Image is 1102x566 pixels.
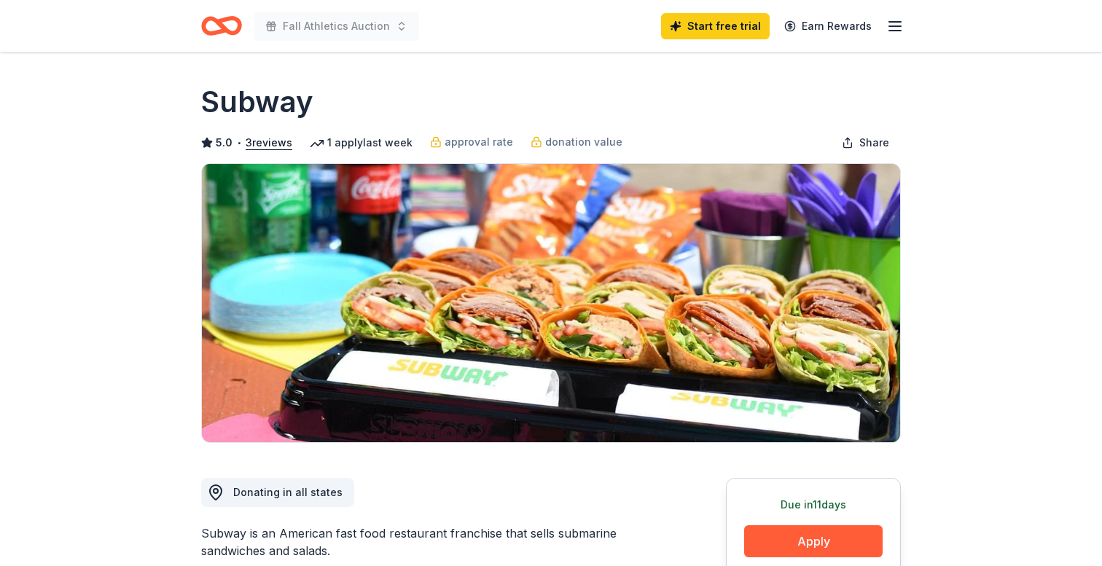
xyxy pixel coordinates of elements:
span: approval rate [445,133,513,151]
a: Home [201,9,242,43]
a: Earn Rewards [775,13,880,39]
button: Apply [744,525,883,557]
img: Image for Subway [202,164,900,442]
span: 5.0 [216,134,232,152]
span: • [237,137,242,149]
span: Fall Athletics Auction [283,17,390,35]
span: Donating in all states [233,486,343,498]
a: donation value [531,133,622,151]
div: Due in 11 days [744,496,883,514]
button: 3reviews [246,134,292,152]
h1: Subway [201,82,313,122]
span: Share [859,134,889,152]
a: approval rate [430,133,513,151]
button: Share [830,128,901,157]
div: 1 apply last week [310,134,413,152]
div: Subway is an American fast food restaurant franchise that sells submarine sandwiches and salads. [201,524,656,559]
span: donation value [545,133,622,151]
button: Fall Athletics Auction [254,12,419,41]
a: Start free trial [661,13,770,39]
